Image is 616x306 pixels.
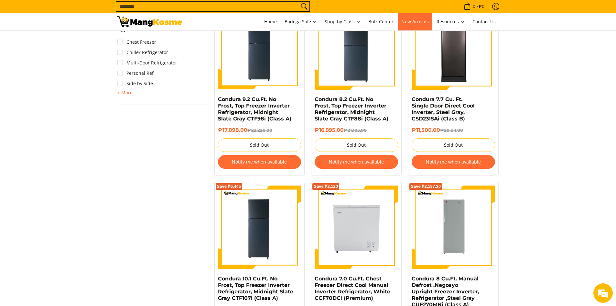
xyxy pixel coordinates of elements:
[315,186,398,269] img: Condura 7.0 Cu.Ft. Chest Freezer Direct Cool Manual Inverter Refrigerator, White CCF70DCi (Premium)
[247,128,272,133] del: ₱22,220.00
[469,13,499,30] a: Contact Us
[315,155,398,169] button: Notify me when available
[261,13,280,30] a: Home
[315,127,398,133] h6: ₱16,995.00
[218,155,301,169] button: Notify me when available
[117,16,182,27] img: Bodega Sale Refrigerator l Mang Kosme: Home Appliances Warehouse Sale
[315,276,390,301] a: Condura 7.0 Cu.Ft. Chest Freezer Direct Cool Manual Inverter Refrigerator, White CCF70DCi (Premium)
[117,27,131,32] span: Type
[462,3,486,10] span: •
[398,13,432,30] a: New Arrivals
[218,127,301,133] h6: ₱17,898.00
[472,18,496,25] span: Contact Us
[106,3,122,19] div: Minimize live chat window
[365,13,397,30] a: Bulk Center
[412,138,495,152] button: Sold Out
[412,127,495,133] h6: ₱11,500.00
[411,185,441,188] span: Save ₱2,187.30
[299,2,309,11] button: Search
[472,4,476,9] span: 0
[401,18,429,25] span: New Arrivals
[218,6,301,90] img: Condura 9.2 Cu.Ft. No Frost, Top Freezer Inverter Refrigerator, Midnight Slate Gray CTF98i (Class A)
[368,18,394,25] span: Bulk Center
[3,177,123,199] textarea: Type your message and click 'Submit'
[218,276,293,301] a: Condura 10.1 Cu.Ft. No Frost, Top Freezer Inverter Refrigerator, Midnight Slate Gray CTF107i (Cla...
[14,82,113,147] span: We are offline. Please leave us a message.
[412,7,495,89] img: Condura 7.7 Cu. Ft. Single Door Direct Cool Inverter, Steel Gray, CSD231SAi (Class B)
[437,18,465,26] span: Resources
[117,27,131,37] summary: Open
[117,37,156,47] a: Chest Freezer
[412,186,495,269] img: condura=8-cubic-feet-single-door-ref-class-c-full-view-mang-kosme
[321,13,364,30] a: Shop by Class
[117,58,177,68] a: Multi-Door Refrigerator
[315,6,398,90] img: Condura 8.2 Cu.Ft. No Frost, Top Freezer Inverter Refrigerator, Midnight Slate Gray CTF88i (Class A)
[117,78,153,89] a: Side by Side
[412,96,475,122] a: Condura 7.7 Cu. Ft. Single Door Direct Cool Inverter, Steel Gray, CSD231SAi (Class B)
[315,138,398,152] button: Sold Out
[285,18,317,26] span: Bodega Sale
[117,90,133,95] span: + More
[315,96,388,122] a: Condura 8.2 Cu.Ft. No Frost, Top Freezer Inverter Refrigerator, Midnight Slate Gray CTF88i (Class A)
[189,13,499,30] nav: Main Menu
[478,4,485,9] span: ₱0
[117,47,168,58] a: Chiller Refrigerator
[217,185,241,188] span: Save ₱6,445
[440,128,463,133] del: ₱20,611.00
[314,185,338,188] span: Save ₱2,120
[117,89,133,96] summary: Open
[264,18,277,25] span: Home
[34,36,109,45] div: Leave a message
[218,96,291,122] a: Condura 9.2 Cu.Ft. No Frost, Top Freezer Inverter Refrigerator, Midnight Slate Gray CTF98i (Class A)
[218,138,301,152] button: Sold Out
[412,155,495,169] button: Notify me when available
[325,18,361,26] span: Shop by Class
[281,13,320,30] a: Bodega Sale
[433,13,468,30] a: Resources
[95,199,117,208] em: Submit
[344,128,367,133] del: ₱21,105.00
[117,68,154,78] a: Personal Ref
[218,186,301,269] img: Condura 10.1 Cu.Ft. No Frost, Top Freezer Inverter Refrigerator, Midnight Slate Gray CTF107i (Cla...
